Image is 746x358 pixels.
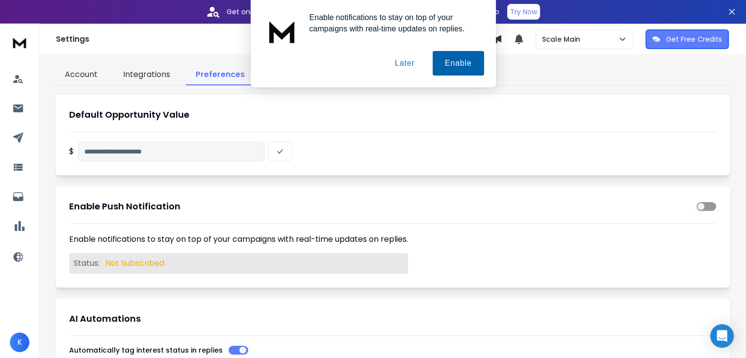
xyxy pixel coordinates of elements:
[302,12,484,34] div: Enable notifications to stay on top of your campaigns with real-time updates on replies.
[383,51,427,76] button: Later
[10,332,29,352] button: K
[69,347,223,354] label: Automatically tag interest status in replies
[105,257,164,269] p: Not Subscribed
[69,108,716,122] h1: Default Opportunity Value
[69,146,74,157] span: $
[69,200,180,213] h1: Enable Push Notification
[69,312,716,326] h1: AI Automations
[433,51,484,76] button: Enable
[262,12,302,51] img: notification icon
[710,324,734,348] div: Open Intercom Messenger
[69,233,408,245] h3: Enable notifications to stay on top of your campaigns with real-time updates on replies.
[74,257,100,269] h3: Status:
